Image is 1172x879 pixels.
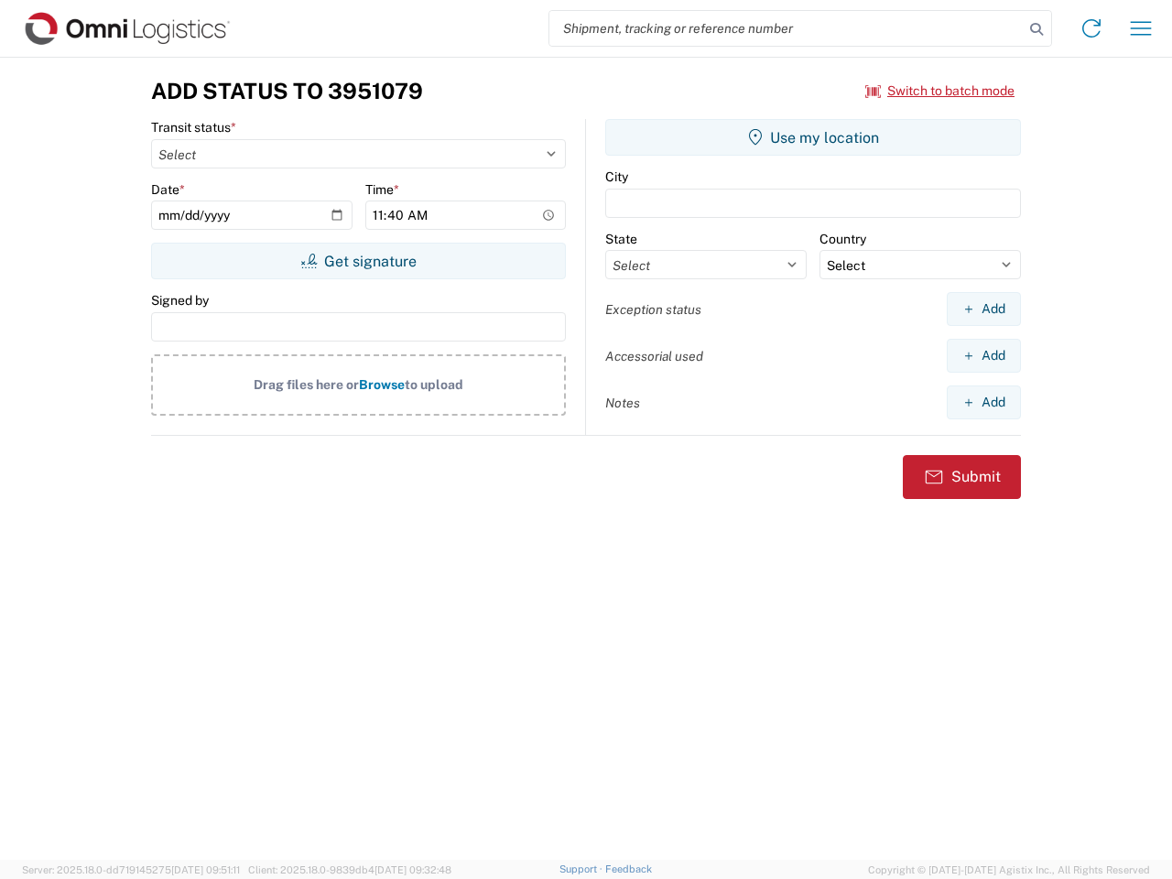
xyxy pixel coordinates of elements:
[151,292,209,309] label: Signed by
[248,864,451,875] span: Client: 2025.18.0-9839db4
[903,455,1021,499] button: Submit
[559,863,605,874] a: Support
[359,377,405,392] span: Browse
[865,76,1015,106] button: Switch to batch mode
[605,231,637,247] label: State
[605,168,628,185] label: City
[151,181,185,198] label: Date
[549,11,1024,46] input: Shipment, tracking or reference number
[947,339,1021,373] button: Add
[819,231,866,247] label: Country
[947,292,1021,326] button: Add
[365,181,399,198] label: Time
[605,119,1021,156] button: Use my location
[22,864,240,875] span: Server: 2025.18.0-dd719145275
[254,377,359,392] span: Drag files here or
[605,348,703,364] label: Accessorial used
[605,863,652,874] a: Feedback
[605,395,640,411] label: Notes
[868,862,1150,878] span: Copyright © [DATE]-[DATE] Agistix Inc., All Rights Reserved
[605,301,701,318] label: Exception status
[151,119,236,136] label: Transit status
[171,864,240,875] span: [DATE] 09:51:11
[947,385,1021,419] button: Add
[374,864,451,875] span: [DATE] 09:32:48
[405,377,463,392] span: to upload
[151,243,566,279] button: Get signature
[151,78,423,104] h3: Add Status to 3951079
